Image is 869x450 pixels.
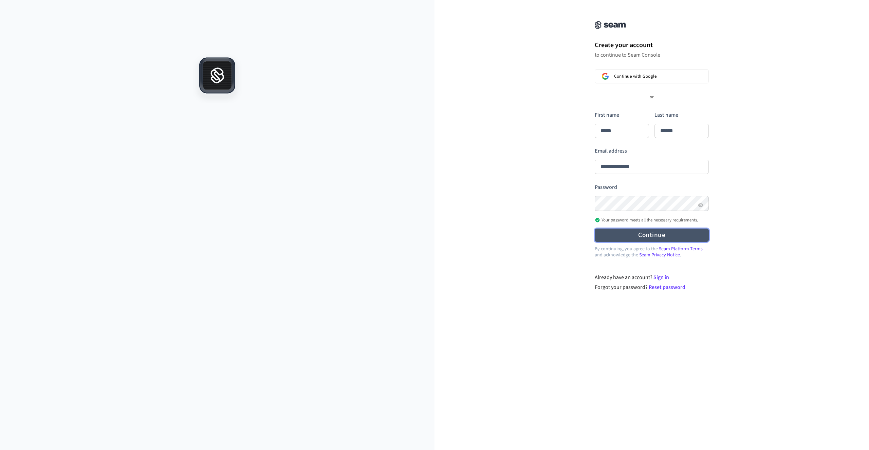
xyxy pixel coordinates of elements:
[595,40,709,50] h1: Create your account
[595,217,698,223] p: Your password meets all the necessary requirements.
[649,283,685,291] a: Reset password
[659,246,703,252] a: Seam Platform Terms
[650,94,654,100] p: or
[595,111,619,119] label: First name
[595,52,709,58] p: to continue to Seam Console
[595,147,627,155] label: Email address
[653,274,669,281] a: Sign in
[639,252,680,258] a: Seam Privacy Notice
[602,73,609,80] img: Sign in with Google
[614,74,657,79] span: Continue with Google
[654,111,678,119] label: Last name
[595,229,709,242] button: Continue
[697,201,705,209] button: Show password
[595,183,617,191] label: Password
[595,69,709,83] button: Sign in with GoogleContinue with Google
[595,246,709,258] p: By continuing, you agree to the and acknowledge the .
[595,273,709,281] div: Already have an account?
[595,21,626,29] img: Seam Console
[595,283,709,291] div: Forgot your password?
